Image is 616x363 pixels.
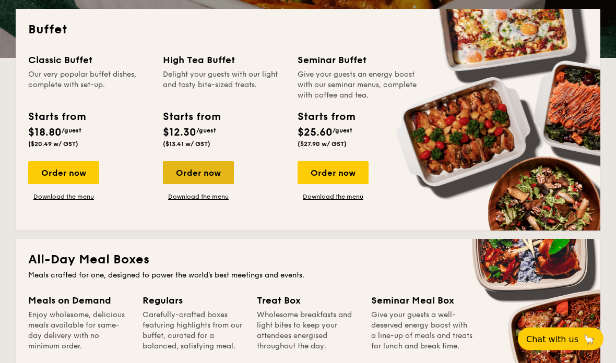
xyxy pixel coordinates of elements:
[371,294,473,308] div: Seminar Meal Box
[298,162,369,185] div: Order now
[28,70,150,101] div: Our very popular buffet dishes, complete with set-up.
[163,110,220,125] div: Starts from
[163,70,285,101] div: Delight your guests with our light and tasty bite-sized treats.
[518,328,603,350] button: Chat with us🦙
[163,141,210,148] span: ($13.41 w/ GST)
[28,193,99,201] a: Download the menu
[298,193,369,201] a: Download the menu
[28,141,78,148] span: ($20.49 w/ GST)
[298,127,333,139] span: $25.60
[583,333,595,345] span: 🦙
[298,53,420,68] div: Seminar Buffet
[163,127,196,139] span: $12.30
[298,141,347,148] span: ($27.90 w/ GST)
[28,271,588,281] div: Meals crafted for one, designed to power the world's best meetings and events.
[28,162,99,185] div: Order now
[163,162,234,185] div: Order now
[28,127,62,139] span: $18.80
[257,294,359,308] div: Treat Box
[163,53,285,68] div: High Tea Buffet
[163,193,234,201] a: Download the menu
[143,310,244,352] div: Carefully-crafted boxes featuring highlights from our buffet, curated for a balanced, satisfying ...
[28,310,130,352] div: Enjoy wholesome, delicious meals available for same-day delivery with no minimum order.
[28,252,588,269] h2: All-Day Meal Boxes
[28,110,85,125] div: Starts from
[298,70,420,101] div: Give your guests an energy boost with our seminar menus, complete with coffee and tea.
[526,334,578,344] span: Chat with us
[28,294,130,308] div: Meals on Demand
[333,127,352,135] span: /guest
[28,22,588,39] h2: Buffet
[298,110,354,125] div: Starts from
[257,310,359,352] div: Wholesome breakfasts and light bites to keep your attendees energised throughout the day.
[28,53,150,68] div: Classic Buffet
[143,294,244,308] div: Regulars
[62,127,81,135] span: /guest
[371,310,473,352] div: Give your guests a well-deserved energy boost with a line-up of meals and treats for lunch and br...
[196,127,216,135] span: /guest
